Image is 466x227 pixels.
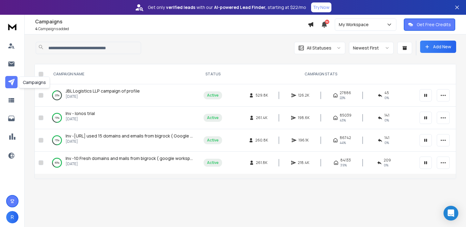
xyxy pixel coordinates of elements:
[66,110,95,116] span: Inv - Ionos trial
[417,22,451,28] p: Get Free Credits
[46,64,200,84] th: CAMPAIGN NAME
[214,4,266,10] strong: AI-powered Lead Finder,
[66,133,215,139] span: Inv -[URL] used 15 domains and emails from bigrock ( Google workspace )
[340,135,351,140] span: 86742
[66,94,140,99] p: [DATE]
[340,140,346,145] span: 44 %
[384,118,389,123] span: 0 %
[340,113,351,118] span: 85039
[226,64,416,84] th: CAMPAIGN STATS
[66,88,140,94] a: JBL Logistics LLP campaign of profile
[6,211,18,223] button: R
[340,95,345,100] span: 22 %
[55,115,59,121] p: 75 %
[66,110,95,117] a: Inv - Ionos trial
[384,163,388,168] span: 0 %
[55,137,59,143] p: 75 %
[148,4,306,10] p: Get only with our starting at $22/mo
[207,138,219,143] div: Active
[340,163,347,168] span: 39 %
[313,4,330,10] p: Try Now
[340,118,346,123] span: 43 %
[166,4,195,10] strong: verified leads
[298,138,309,143] span: 196.1K
[384,95,389,100] span: 0 %
[46,152,200,174] td: 83%Inv -10 Fresh domains and mails from bigrock ( google workspace )[DATE]
[384,90,389,95] span: 45
[325,20,329,24] span: 50
[66,139,194,144] p: [DATE]
[55,92,59,98] p: 23 %
[35,26,38,31] span: 4
[55,160,59,166] p: 83 %
[6,21,18,32] img: logo
[384,113,389,118] span: 141
[340,90,351,95] span: 27886
[384,158,391,163] span: 209
[256,115,267,120] span: 261.4K
[298,93,309,98] span: 126.2K
[46,107,200,129] td: 75%Inv - Ionos trial[DATE]
[307,45,331,51] p: All Statuses
[46,84,200,107] td: 23%JBL Logistics LLP campaign of profile[DATE]
[255,138,268,143] span: 260.8K
[207,160,219,165] div: Active
[66,117,95,121] p: [DATE]
[298,115,310,120] span: 198.6K
[200,64,226,84] th: STATUS
[19,77,50,88] div: Campaigns
[420,41,456,53] button: Add New
[404,18,455,31] button: Get Free Credits
[384,140,389,145] span: 0 %
[340,158,351,163] span: 84133
[66,161,194,166] p: [DATE]
[349,42,394,54] button: Newest First
[66,155,201,161] span: Inv -10 Fresh domains and mails from bigrock ( google workspace )
[384,135,389,140] span: 141
[339,22,371,28] p: My Workspace
[35,26,308,31] p: Campaigns added
[207,93,219,98] div: Active
[35,18,308,25] h1: Campaigns
[256,160,267,165] span: 261.8K
[298,160,309,165] span: 218.4K
[256,93,268,98] span: 529.8K
[46,129,200,152] td: 75%Inv -[URL] used 15 domains and emails from bigrock ( Google workspace )[DATE]
[66,155,194,161] a: Inv -10 Fresh domains and mails from bigrock ( google workspace )
[207,115,219,120] div: Active
[311,2,331,12] button: Try Now
[66,133,194,139] a: Inv -[URL] used 15 domains and emails from bigrock ( Google workspace )
[444,206,458,221] div: Open Intercom Messenger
